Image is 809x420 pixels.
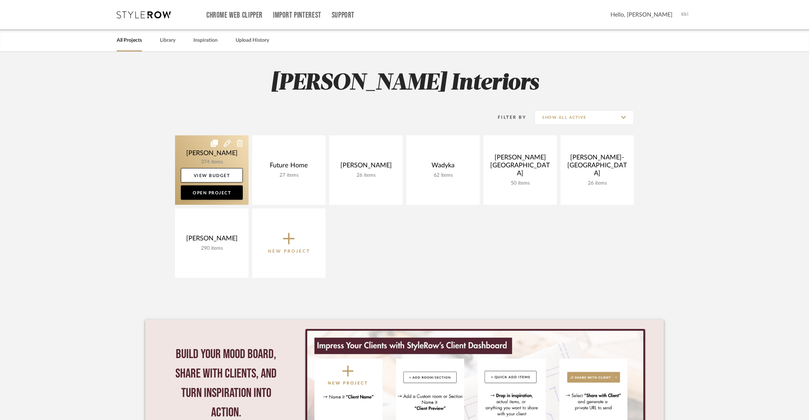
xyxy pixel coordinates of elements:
a: Upload History [236,36,269,45]
div: 26 items [566,180,628,186]
img: avatar [678,7,693,22]
a: View Budget [181,168,243,182]
div: 26 items [335,172,397,179]
div: [PERSON_NAME] [335,162,397,172]
div: [PERSON_NAME]- [GEOGRAPHIC_DATA] [566,154,628,180]
a: Inspiration [193,36,218,45]
span: Hello, [PERSON_NAME] [611,10,672,19]
div: [PERSON_NAME] [181,235,243,245]
div: 62 items [412,172,474,179]
a: Open Project [181,185,243,200]
a: Support [332,12,354,18]
div: Filter By [488,114,526,121]
div: [PERSON_NAME] [GEOGRAPHIC_DATA] [489,154,551,180]
div: 50 items [489,180,551,186]
div: 290 items [181,245,243,252]
div: Future Home [258,162,320,172]
a: Chrome Web Clipper [206,12,263,18]
a: Import Pinterest [273,12,321,18]
p: New Project [268,248,310,255]
div: 27 items [258,172,320,179]
div: Wadyka [412,162,474,172]
a: Library [160,36,175,45]
button: New Project [252,208,326,278]
a: All Projects [117,36,142,45]
h2: [PERSON_NAME] Interiors [145,70,664,97]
